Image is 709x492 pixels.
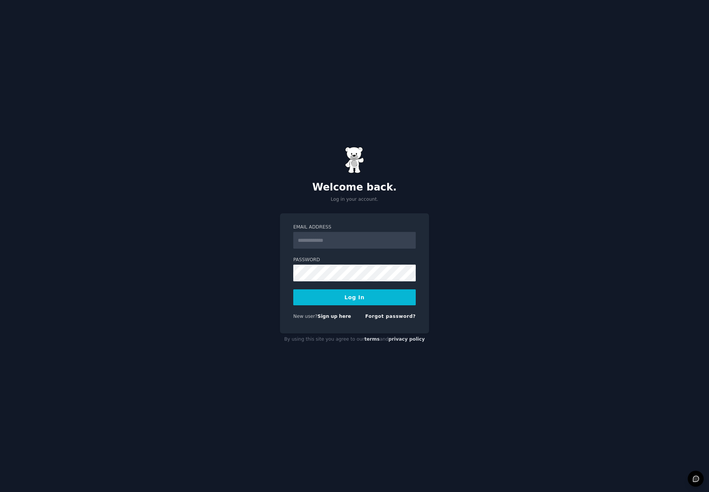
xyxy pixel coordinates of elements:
label: Password [293,257,416,263]
img: Gummy Bear [345,147,364,173]
a: privacy policy [388,336,425,342]
a: Forgot password? [365,314,416,319]
span: New user? [293,314,318,319]
a: terms [364,336,380,342]
h2: Welcome back. [280,181,429,194]
p: Log in your account. [280,196,429,203]
button: Log In [293,289,416,305]
div: By using this site you agree to our and [280,333,429,346]
label: Email Address [293,224,416,231]
a: Sign up here [318,314,351,319]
